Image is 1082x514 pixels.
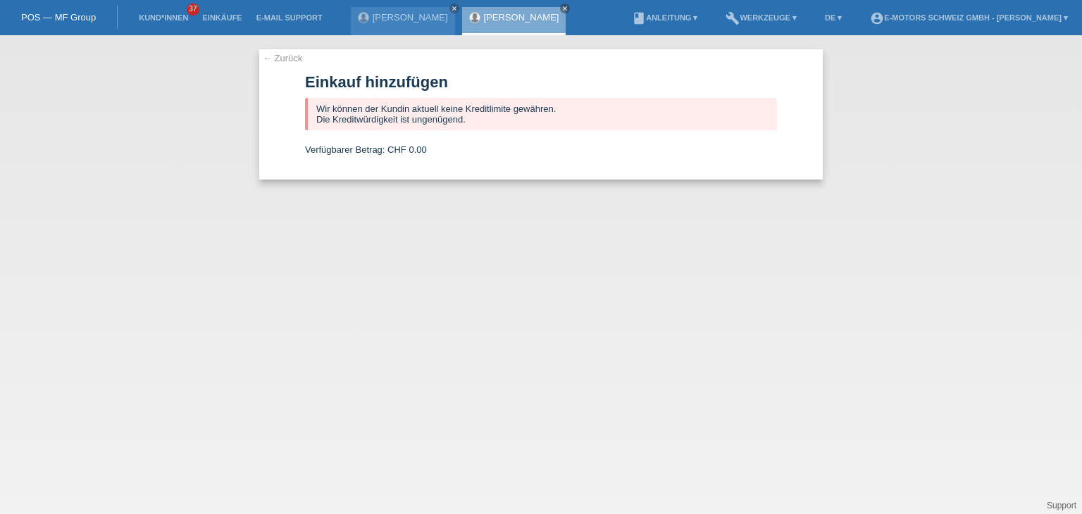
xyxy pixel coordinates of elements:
a: Einkäufe [195,13,249,22]
a: E-Mail Support [249,13,330,22]
a: ← Zurück [263,53,302,63]
a: Support [1047,501,1076,510]
i: close [561,5,568,12]
a: Kund*innen [132,13,195,22]
a: POS — MF Group [21,12,96,23]
a: close [449,4,459,13]
a: bookAnleitung ▾ [625,13,704,22]
i: book [632,11,646,25]
a: [PERSON_NAME] [484,12,559,23]
div: Wir können der Kundin aktuell keine Kreditlimite gewähren. Die Kreditwürdigkeit ist ungenügend. [305,98,777,130]
span: 37 [187,4,199,15]
a: account_circleE-Motors Schweiz GmbH - [PERSON_NAME] ▾ [863,13,1075,22]
a: [PERSON_NAME] [373,12,448,23]
h1: Einkauf hinzufügen [305,73,777,91]
i: close [451,5,458,12]
a: close [560,4,570,13]
i: account_circle [870,11,884,25]
span: CHF 0.00 [387,144,427,155]
a: buildWerkzeuge ▾ [719,13,804,22]
i: build [726,11,740,25]
a: DE ▾ [818,13,849,22]
span: Verfügbarer Betrag: [305,144,385,155]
